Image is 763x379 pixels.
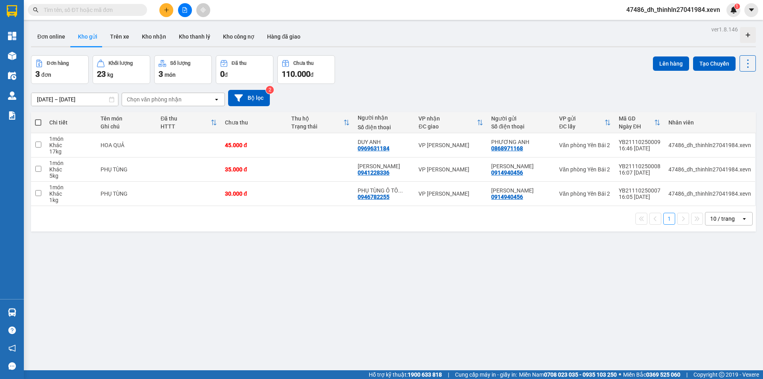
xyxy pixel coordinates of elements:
div: 1 món [49,184,93,190]
span: message [8,362,16,370]
span: question-circle [8,327,16,334]
div: YB21110250007 [619,187,660,194]
div: VP [PERSON_NAME] [418,190,483,197]
button: plus [159,3,173,17]
span: 3 [35,69,40,79]
input: Tìm tên, số ĐT hoặc mã đơn [44,6,137,14]
div: 0914940456 [491,194,523,200]
div: Người gửi [491,115,551,122]
div: VP [PERSON_NAME] [418,166,483,173]
div: Khác [49,190,93,197]
div: PHỤ TÙNG Ô TÔ VTV AUTO [358,187,411,194]
span: 0 [220,69,225,79]
button: 1 [663,213,675,225]
div: Tên món [101,115,153,122]
button: Đã thu0đ [216,55,273,84]
div: NGUYÊN VŨ [491,187,551,194]
span: 1 [736,4,738,9]
button: Số lượng3món [154,55,212,84]
div: 0946782255 [358,194,389,200]
button: Chưa thu110.000đ [277,55,335,84]
th: Toggle SortBy [414,112,487,133]
div: Ghi chú [101,123,153,130]
button: aim [196,3,210,17]
div: 16:46 [DATE] [619,145,660,152]
div: VP nhận [418,115,477,122]
th: Toggle SortBy [615,112,664,133]
button: Khối lượng23kg [93,55,150,84]
div: Đơn hàng [47,60,69,66]
div: Chi tiết [49,119,93,126]
div: Chưa thu [225,119,283,126]
div: Nhân viên [668,119,751,126]
div: YB21110250008 [619,163,660,169]
div: DUY ANH [358,139,411,145]
div: HOA QUẢ [101,142,153,148]
span: aim [200,7,206,13]
div: ĐC lấy [559,123,604,130]
div: Người nhận [358,115,411,121]
span: 23 [97,69,106,79]
button: caret-down [744,3,758,17]
svg: open [741,216,748,222]
div: YB21110250009 [619,139,660,145]
svg: open [213,96,220,103]
div: 1 món [49,160,93,166]
div: Số lượng [170,60,190,66]
div: Số điện thoại [358,124,411,130]
img: warehouse-icon [8,308,16,317]
button: file-add [178,3,192,17]
div: 17 kg [49,148,93,155]
sup: 1 [734,4,740,9]
div: 0941228336 [358,169,389,176]
div: 10 / trang [710,215,735,223]
th: Toggle SortBy [555,112,615,133]
div: Trạng thái [291,123,343,130]
div: VP gửi [559,115,604,122]
div: 16:05 [DATE] [619,194,660,200]
span: ... [398,187,403,194]
div: 1 kg [49,197,93,203]
div: 35.000 đ [225,166,283,173]
span: 3 [159,69,163,79]
div: Khác [49,142,93,148]
img: logo-vxr [7,5,17,17]
div: ANH MINH [358,163,411,169]
div: Ngày ĐH [619,123,654,130]
button: Hàng đã giao [261,27,307,46]
span: kg [107,72,113,78]
div: HTTT [161,123,211,130]
div: ver 1.8.146 [711,25,738,34]
div: Thu hộ [291,115,343,122]
strong: 0708 023 035 - 0935 103 250 [544,371,617,378]
span: đơn [41,72,51,78]
div: Khác [49,166,93,173]
span: plus [164,7,169,13]
img: warehouse-icon [8,52,16,60]
button: Trên xe [104,27,136,46]
div: 30.000 đ [225,190,283,197]
button: Đơn online [31,27,72,46]
span: Miền Nam [519,370,617,379]
span: Hỗ trợ kỹ thuật: [369,370,442,379]
div: PHỤ TÙNG [101,166,153,173]
button: Đơn hàng3đơn [31,55,89,84]
button: Kho thanh lý [172,27,217,46]
span: copyright [719,372,724,377]
th: Toggle SortBy [157,112,221,133]
div: 47486_dh_thinhln27041984.xevn [668,190,751,197]
div: Mã GD [619,115,654,122]
span: Miền Bắc [623,370,680,379]
div: 47486_dh_thinhln27041984.xevn [668,142,751,148]
span: đ [310,72,314,78]
span: caret-down [748,6,755,14]
button: Kho công nợ [217,27,261,46]
button: Kho gửi [72,27,104,46]
input: Select a date range. [31,93,118,106]
span: món [165,72,176,78]
div: Văn phòng Yên Bái 2 [559,166,611,173]
span: 47486_dh_thinhln27041984.xevn [620,5,726,15]
div: 45.000 đ [225,142,283,148]
span: ⚪️ [619,373,621,376]
strong: 1900 633 818 [408,371,442,378]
